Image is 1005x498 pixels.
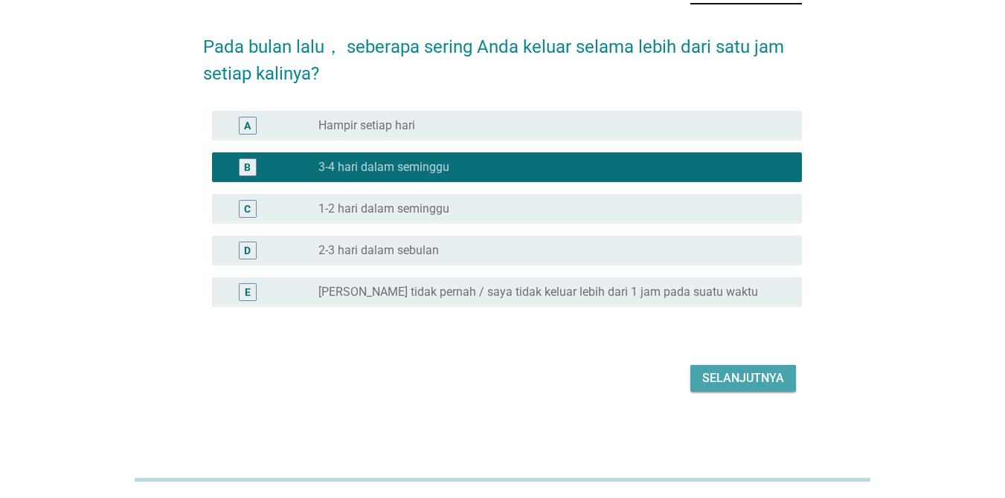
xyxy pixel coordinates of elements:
button: Selanjutnya [690,365,796,392]
div: A [244,117,251,133]
div: B [244,159,251,175]
div: C [244,201,251,216]
div: Selanjutnya [702,369,784,387]
div: E [245,284,251,300]
label: [PERSON_NAME] tidak pernah / saya tidak keluar lebih dari 1 jam pada suatu waktu [318,285,758,300]
div: D [244,242,251,258]
label: 1-2 hari dalam seminggu [318,201,449,216]
label: 2-3 hari dalam sebulan [318,243,439,258]
label: Hampir setiap hari [318,118,415,133]
label: 3-4 hari dalam seminggu [318,160,449,175]
h2: Pada bulan lalu， seberapa sering Anda keluar selama lebih dari satu jam setiap kalinya? [203,19,802,87]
